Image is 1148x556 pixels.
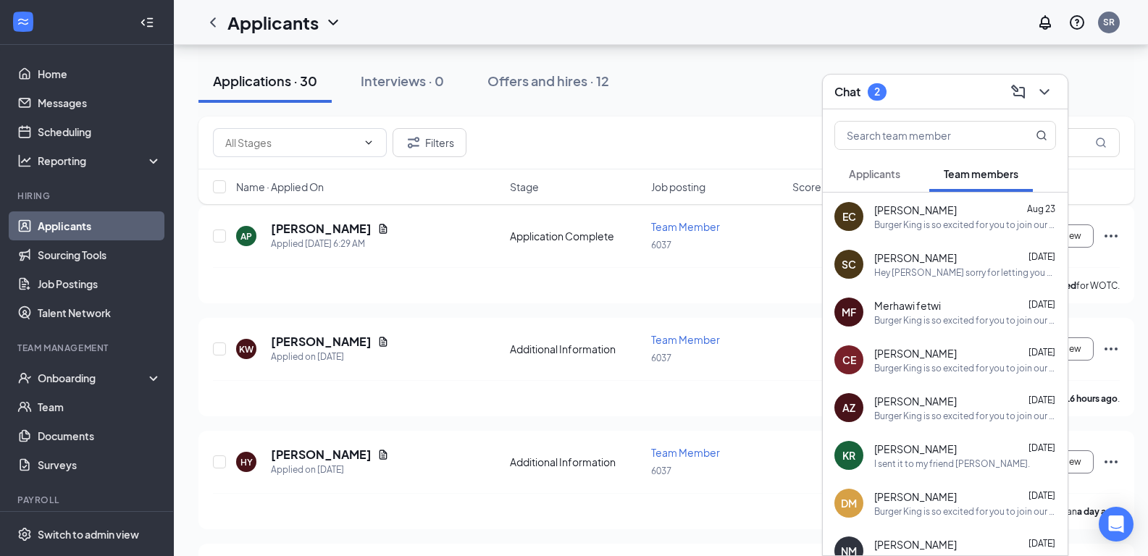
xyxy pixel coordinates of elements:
[834,84,860,100] h3: Chat
[874,250,957,265] span: [PERSON_NAME]
[874,203,957,217] span: [PERSON_NAME]
[874,410,1056,422] div: Burger King is so excited for you to join our team! Do you know anyone else who might be interest...
[1028,490,1055,501] span: [DATE]
[510,342,642,356] div: Additional Information
[874,442,957,456] span: [PERSON_NAME]
[841,496,857,510] div: DM
[874,346,957,361] span: [PERSON_NAME]
[38,421,162,450] a: Documents
[651,180,705,194] span: Job posting
[240,456,253,468] div: HY
[225,135,357,151] input: All Stages
[17,190,159,202] div: Hiring
[874,394,957,408] span: [PERSON_NAME]
[1007,80,1030,104] button: ComposeMessage
[38,59,162,88] a: Home
[874,85,880,98] div: 2
[1028,251,1055,262] span: [DATE]
[842,448,855,463] div: KR
[1102,340,1120,358] svg: Ellipses
[271,350,389,364] div: Applied on [DATE]
[204,14,222,31] svg: ChevronLeft
[1102,453,1120,471] svg: Ellipses
[377,449,389,460] svg: Document
[239,343,254,355] div: KW
[38,450,162,479] a: Surveys
[236,180,324,194] span: Name · Applied On
[792,180,821,194] span: Score
[874,458,1030,470] div: I sent it to my friend [PERSON_NAME].
[38,392,162,421] a: Team
[227,10,319,35] h1: Applicants
[38,88,162,117] a: Messages
[17,371,32,385] svg: UserCheck
[487,72,609,90] div: Offers and hires · 12
[1028,395,1055,405] span: [DATE]
[1102,227,1120,245] svg: Ellipses
[17,153,32,168] svg: Analysis
[1065,393,1118,404] b: 16 hours ago
[1099,507,1134,542] div: Open Intercom Messenger
[1027,203,1055,214] span: Aug 23
[510,455,642,469] div: Additional Information
[874,298,941,313] span: Merhawi fetwi
[38,527,139,542] div: Switch to admin view
[324,14,342,31] svg: ChevronDown
[405,134,422,151] svg: Filter
[874,314,1056,327] div: Burger King is so excited for you to join our team! Do you know anyone else who might be interest...
[17,494,159,506] div: Payroll
[38,240,162,269] a: Sourcing Tools
[510,180,539,194] span: Stage
[1036,14,1054,31] svg: Notifications
[1010,83,1027,101] svg: ComposeMessage
[271,447,372,463] h5: [PERSON_NAME]
[38,117,162,146] a: Scheduling
[1033,80,1056,104] button: ChevronDown
[38,153,162,168] div: Reporting
[377,336,389,347] svg: Document
[842,400,855,415] div: AZ
[1028,538,1055,549] span: [DATE]
[361,72,444,90] div: Interviews · 0
[651,466,671,476] span: 6037
[874,219,1056,231] div: Burger King is so excited for you to join our team! Do you know anyone else who might be interest...
[240,230,252,243] div: AP
[842,257,856,271] div: SC
[849,167,900,180] span: Applicants
[874,266,1056,279] div: Hey [PERSON_NAME] sorry for letting you know so late but i don’t think I’ll be able to make it [D...
[651,333,720,346] span: Team Member
[1068,14,1086,31] svg: QuestionInfo
[874,505,1056,518] div: Burger King is so excited for you to join our team! Do you know anyone else who might be interest...
[271,334,372,350] h5: [PERSON_NAME]
[271,221,372,237] h5: [PERSON_NAME]
[17,527,32,542] svg: Settings
[1036,83,1053,101] svg: ChevronDown
[651,240,671,250] span: 6037
[842,209,856,224] div: EC
[38,298,162,327] a: Talent Network
[842,353,856,367] div: CE
[16,14,30,29] svg: WorkstreamLogo
[1028,442,1055,453] span: [DATE]
[38,211,162,240] a: Applicants
[1103,16,1115,28] div: SR
[944,167,1018,180] span: Team members
[140,15,154,30] svg: Collapse
[510,229,642,243] div: Application Complete
[17,342,159,354] div: Team Management
[377,223,389,235] svg: Document
[1028,347,1055,358] span: [DATE]
[38,269,162,298] a: Job Postings
[835,122,1007,149] input: Search team member
[38,371,149,385] div: Onboarding
[271,463,389,477] div: Applied on [DATE]
[651,220,720,233] span: Team Member
[1028,299,1055,310] span: [DATE]
[1036,130,1047,141] svg: MagnifyingGlass
[363,137,374,148] svg: ChevronDown
[651,446,720,459] span: Team Member
[651,353,671,363] span: 6037
[393,128,466,157] button: Filter Filters
[1077,506,1118,517] b: a day ago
